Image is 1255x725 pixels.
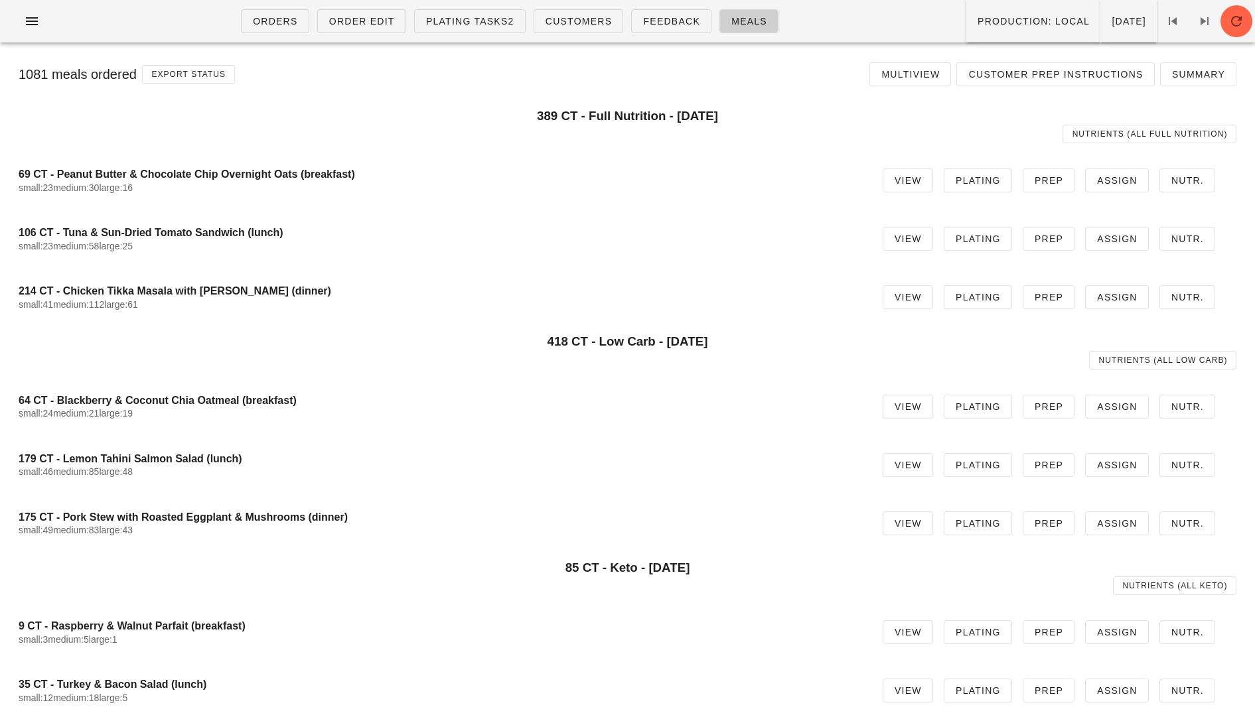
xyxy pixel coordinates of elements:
span: Plating [955,518,1001,529]
span: Nutrients (all Full Nutrition) [1072,129,1228,139]
a: Nutr. [1159,679,1215,702]
a: Plating [944,679,1012,702]
h4: 175 CT - Pork Stew with Roasted Eggplant & Mushrooms (dinner) [19,511,861,523]
a: View [883,168,933,192]
a: Assign [1085,679,1149,702]
span: Prep [1034,518,1063,529]
span: Nutr. [1171,627,1204,637]
span: Customers [545,16,613,27]
a: Assign [1085,511,1149,535]
a: Prep [1023,168,1074,192]
a: Assign [1085,395,1149,419]
a: Assign [1085,620,1149,644]
span: medium:58 [53,241,99,251]
a: View [883,285,933,309]
a: Plating [944,395,1012,419]
span: Plating [955,627,1001,637]
a: Plating [944,511,1012,535]
a: Nutr. [1159,227,1215,251]
a: Nutr. [1159,285,1215,309]
span: medium:5 [48,634,88,645]
a: Prep [1023,395,1074,419]
h4: 9 CT - Raspberry & Walnut Parfait (breakfast) [19,620,861,632]
a: Feedback [631,9,711,33]
a: Plating [944,453,1012,477]
h4: 106 CT - Tuna & Sun-Dried Tomato Sandwich (lunch) [19,226,861,239]
a: Prep [1023,679,1074,702]
span: large:1 [89,634,117,645]
a: Prep [1023,511,1074,535]
span: View [894,292,922,302]
a: Meals [719,9,778,33]
span: Assign [1096,627,1138,637]
a: Nutrients (all Low Carb) [1089,351,1236,369]
span: Plating [955,401,1001,412]
a: View [883,453,933,477]
a: Multiview [869,62,951,86]
span: Nutr. [1171,685,1204,696]
h4: 35 CT - Turkey & Bacon Salad (lunch) [19,678,861,691]
span: Plating [955,233,1001,244]
span: Nutrients (all Low Carb) [1098,356,1228,365]
span: medium:30 [53,182,99,193]
span: Nutr. [1171,292,1204,302]
a: Nutrients (all Keto) [1113,576,1236,595]
span: small:46 [19,466,53,477]
span: medium:112 [53,299,104,310]
a: Customers [534,9,624,33]
span: Export Status [151,70,226,79]
span: Plating [955,460,1001,470]
span: Plating [955,175,1001,186]
a: Prep [1023,620,1074,644]
a: Assign [1085,453,1149,477]
span: medium:85 [53,466,99,477]
a: Plating [944,285,1012,309]
span: View [894,460,922,470]
a: View [883,679,933,702]
span: small:23 [19,182,53,193]
a: View [883,620,933,644]
span: Assign [1096,518,1138,529]
a: Prep [1023,285,1074,309]
span: Plating [955,685,1001,696]
a: Order Edit [317,9,406,33]
span: Prep [1034,460,1063,470]
h4: 179 CT - Lemon Tahini Salmon Salad (lunch) [19,452,861,465]
a: Orders [241,9,309,33]
span: View [894,175,922,186]
span: Production: local [977,16,1090,27]
span: Nutr. [1171,401,1204,412]
span: [DATE] [1111,16,1146,27]
span: large:19 [99,408,133,419]
span: small:49 [19,525,53,535]
a: Assign [1085,285,1149,309]
a: View [883,395,933,419]
span: Plating Tasks2 [425,16,514,27]
span: large:61 [104,299,138,310]
span: medium:21 [53,408,99,419]
span: Assign [1096,685,1138,696]
span: large:5 [99,692,127,703]
span: Prep [1034,401,1063,412]
span: large:25 [99,241,133,251]
a: Assign [1085,168,1149,192]
span: Orders [252,16,298,27]
a: Plating [944,168,1012,192]
a: Plating Tasks2 [414,9,526,33]
span: Prep [1034,685,1063,696]
span: small:12 [19,692,53,703]
a: Prep [1023,227,1074,251]
span: medium:18 [53,692,99,703]
span: large:16 [99,182,133,193]
h3: 418 CT - Low Carb - [DATE] [19,334,1236,349]
span: Nutr. [1171,175,1204,186]
h4: 214 CT - Chicken Tikka Masala with [PERSON_NAME] (dinner) [19,285,861,297]
span: Nutr. [1171,460,1204,470]
span: Assign [1096,175,1138,186]
a: Nutr. [1159,620,1215,644]
span: Nutrients (all Keto) [1122,581,1227,590]
span: Multiview [881,69,940,80]
span: Customer Prep Instructions [968,69,1143,80]
span: View [894,685,922,696]
span: Summary [1171,69,1225,80]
